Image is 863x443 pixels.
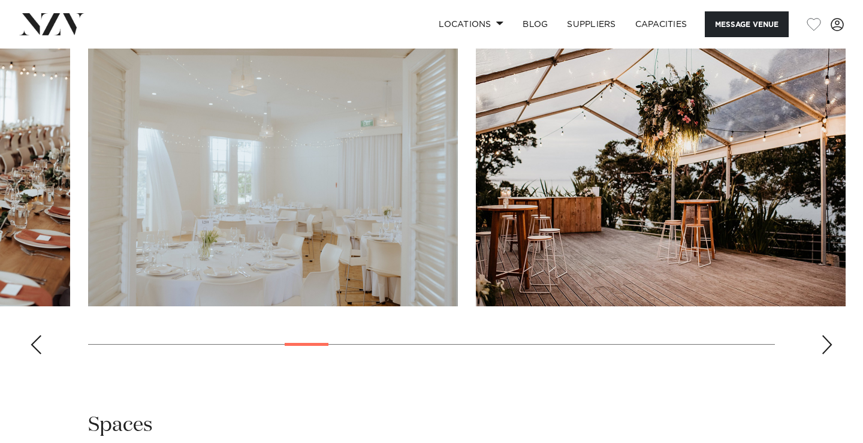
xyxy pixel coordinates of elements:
a: BLOG [513,11,557,37]
a: Capacities [626,11,697,37]
img: nzv-logo.png [19,13,85,35]
h2: Spaces [88,412,153,439]
swiper-slide: 10 / 28 [476,35,846,306]
a: Locations [429,11,513,37]
button: Message Venue [705,11,789,37]
swiper-slide: 9 / 28 [88,35,458,306]
a: SUPPLIERS [557,11,625,37]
